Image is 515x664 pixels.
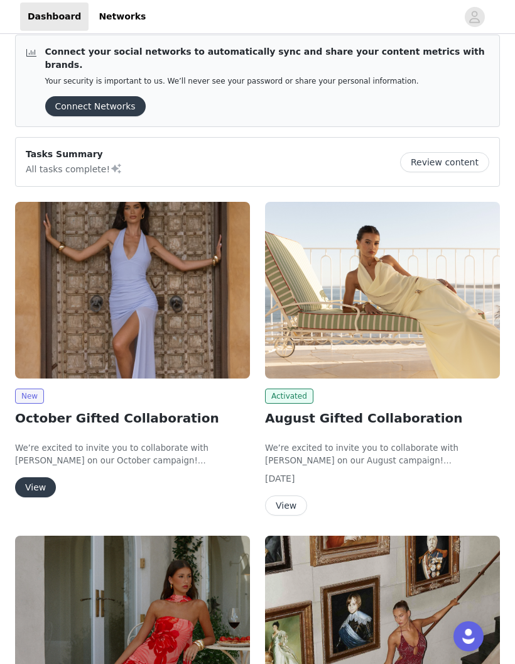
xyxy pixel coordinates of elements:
[26,148,122,161] p: Tasks Summary
[45,96,146,116] button: Connect Networks
[15,409,250,428] h2: October Gifted Collaboration
[265,443,458,465] span: We’re excited to invite you to collaborate with [PERSON_NAME] on our August campaign!
[265,409,500,428] h2: August Gifted Collaboration
[265,495,307,516] button: View
[15,202,250,379] img: Peppermayo EU
[26,161,122,176] p: All tasks complete!
[15,477,56,497] button: View
[265,202,500,379] img: Peppermayo EU
[91,3,153,31] a: Networks
[265,389,313,404] span: Activated
[15,443,209,465] span: We’re excited to invite you to collaborate with [PERSON_NAME] on our October campaign!
[469,7,480,27] div: avatar
[453,621,484,651] div: Open Intercom Messenger
[20,3,89,31] a: Dashboard
[45,45,490,72] p: Connect your social networks to automatically sync and share your content metrics with brands.
[265,501,307,511] a: View
[400,152,489,172] button: Review content
[15,389,44,404] span: New
[15,483,56,492] a: View
[45,77,490,86] p: Your security is important to us. We’ll never see your password or share your personal information.
[265,473,295,484] span: [DATE]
